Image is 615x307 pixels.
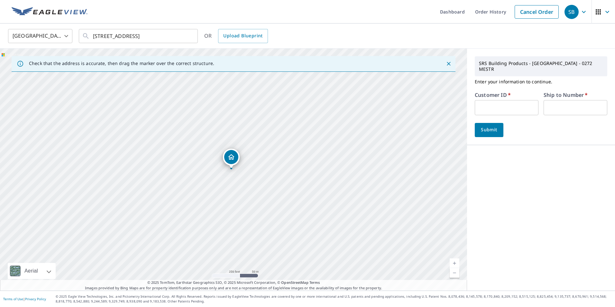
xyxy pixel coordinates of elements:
[476,58,606,75] p: SRS Building Products - [GEOGRAPHIC_DATA] - 0272 MESTR
[204,29,268,43] div: OR
[3,297,23,301] a: Terms of Use
[147,280,320,285] span: © 2025 TomTom, Earthstar Geographics SIO, © 2025 Microsoft Corporation, ©
[515,5,559,19] a: Cancel Order
[475,123,503,137] button: Submit
[3,297,46,301] p: |
[475,92,511,98] label: Customer ID
[25,297,46,301] a: Privacy Policy
[544,92,588,98] label: Ship to Number
[93,27,185,45] input: Search by address or latitude-longitude
[56,294,612,304] p: © 2025 Eagle View Technologies, Inc. and Pictometry International Corp. All Rights Reserved. Repo...
[12,7,87,17] img: EV Logo
[281,280,308,285] a: OpenStreetMap
[8,263,56,279] div: Aerial
[450,258,459,268] a: Current Level 17, Zoom In
[223,149,240,169] div: Dropped pin, building 1, Residential property, 64 Melcon Dr Southington, CT 06489
[29,60,214,66] p: Check that the address is accurate, then drag the marker over the correct structure.
[445,60,453,68] button: Close
[480,126,498,134] span: Submit
[8,27,72,45] div: [GEOGRAPHIC_DATA]
[309,280,320,285] a: Terms
[450,268,459,278] a: Current Level 17, Zoom Out
[565,5,579,19] div: SB
[475,76,607,87] p: Enter your information to continue.
[223,32,262,40] span: Upload Blueprint
[218,29,268,43] a: Upload Blueprint
[23,263,40,279] div: Aerial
